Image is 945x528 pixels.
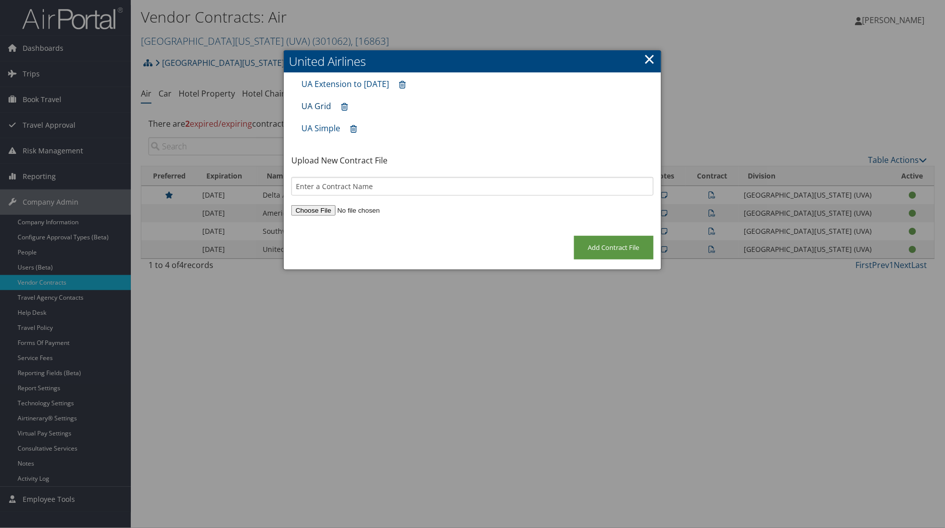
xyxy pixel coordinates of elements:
[345,120,362,138] a: Remove contract
[291,154,653,167] p: Upload New Contract File
[301,101,331,112] a: UA Grid
[284,50,661,72] h2: United Airlines
[301,78,389,90] a: UA Extension to [DATE]
[336,98,353,116] a: Remove contract
[301,123,340,134] a: UA Simple
[291,177,653,196] input: Enter a Contract Name
[574,236,654,259] input: Add Contract File
[394,75,411,94] a: Remove contract
[644,49,656,69] a: ×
